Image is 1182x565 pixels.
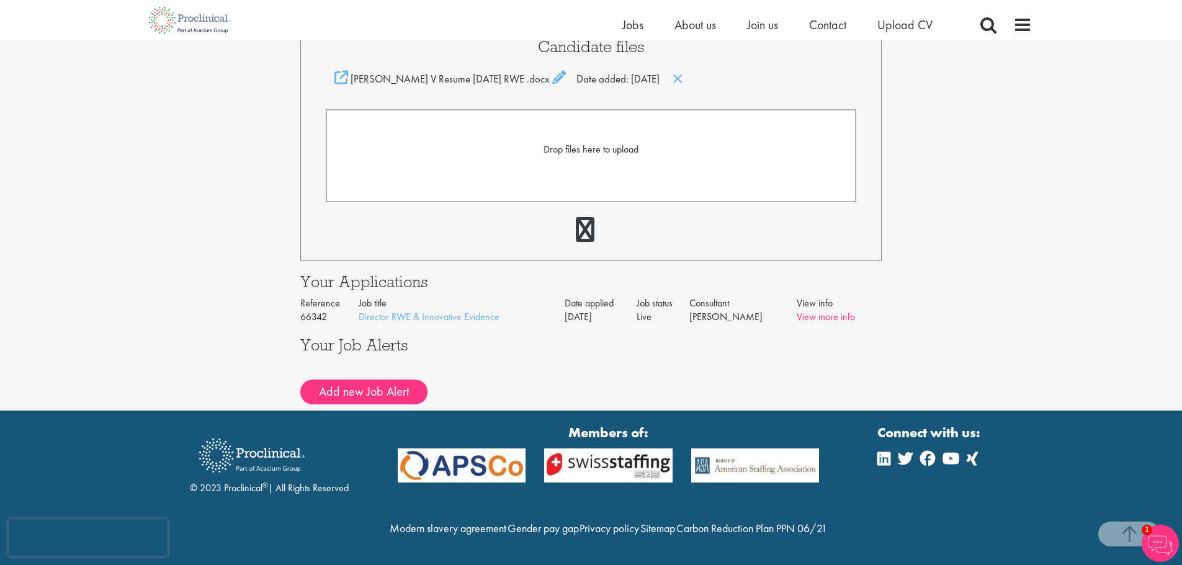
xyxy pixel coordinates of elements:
[527,72,550,86] span: .docx
[300,274,882,290] h3: Your Applications
[877,17,933,33] a: Upload CV
[565,310,637,324] td: [DATE]
[637,296,689,311] th: Job status
[565,296,637,311] th: Date applied
[190,429,349,496] div: © 2023 Proclinical | All Rights Reserved
[300,310,359,324] td: 66342
[1142,525,1152,535] span: 1
[390,521,506,535] a: Modern slavery agreement
[398,423,820,442] strong: Members of:
[797,310,855,323] a: View more info
[300,337,882,353] h3: Your Job Alerts
[676,521,827,535] a: Carbon Reduction Plan PPN 06/21
[689,296,797,311] th: Consultant
[190,430,314,481] img: Proclinical Recruitment
[1142,525,1179,562] img: Chatbot
[580,521,639,535] a: Privacy policy
[508,521,579,535] a: Gender pay gap
[544,143,638,156] span: Drop files here to upload
[622,17,643,33] a: Jobs
[359,310,499,323] a: Director RWE & Innovative Evidence
[9,519,168,556] iframe: reCAPTCHA
[300,380,428,404] button: Add new Job Alert
[682,448,829,483] img: APSCo
[262,480,268,490] sup: ®
[326,71,857,86] div: Date added: [DATE]
[359,296,565,311] th: Job title
[877,423,983,442] strong: Connect with us:
[689,310,797,324] td: [PERSON_NAME]
[388,448,535,483] img: APSCo
[809,17,846,33] a: Contact
[640,521,675,535] a: Sitemap
[351,72,524,86] span: [PERSON_NAME] V Resume [DATE] RWE
[797,296,882,311] th: View info
[300,296,359,311] th: Reference
[637,310,689,324] td: Live
[747,17,778,33] a: Join us
[674,17,716,33] a: About us
[535,448,682,483] img: APSCo
[326,38,857,55] h3: Candidate files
